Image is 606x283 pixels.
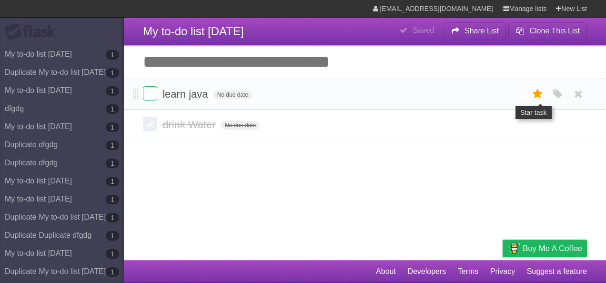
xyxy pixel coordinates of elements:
[221,121,260,130] span: No due date
[106,50,119,60] b: 1
[106,86,119,96] b: 1
[213,91,252,99] span: No due date
[106,159,119,168] b: 1
[5,23,62,40] div: Flask
[523,240,582,257] span: Buy me a coffee
[106,68,119,78] b: 1
[529,27,580,35] b: Clone This List
[143,25,244,38] span: My to-do list [DATE]
[413,26,434,34] b: Saved
[162,119,218,131] span: drink Water
[106,249,119,259] b: 1
[529,86,547,102] label: Star task
[507,240,520,256] img: Buy me a coffee
[106,122,119,132] b: 1
[143,117,157,131] label: Done
[508,22,587,40] button: Clone This List
[106,104,119,114] b: 1
[162,88,210,100] span: learn java
[407,263,446,281] a: Developers
[503,240,587,257] a: Buy me a coffee
[376,263,396,281] a: About
[458,263,479,281] a: Terms
[106,141,119,150] b: 1
[106,177,119,186] b: 1
[143,86,157,101] label: Done
[106,213,119,222] b: 1
[527,263,587,281] a: Suggest a feature
[106,231,119,241] b: 1
[106,267,119,277] b: 1
[106,195,119,204] b: 1
[490,263,515,281] a: Privacy
[444,22,506,40] button: Share List
[465,27,499,35] b: Share List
